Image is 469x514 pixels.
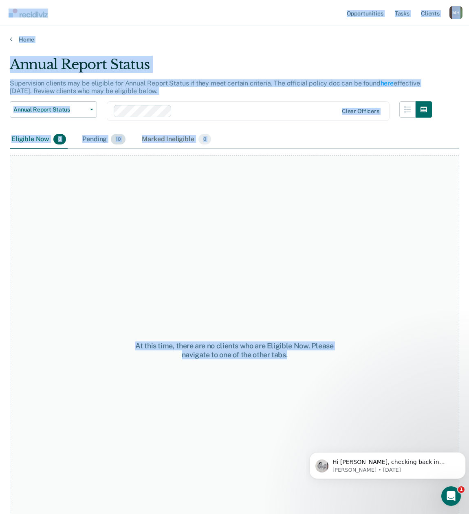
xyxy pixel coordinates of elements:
[306,435,469,492] iframe: Intercom notifications message
[449,6,462,19] div: M H
[10,131,68,149] div: Eligible Now0
[458,486,465,493] span: 1
[140,131,213,149] div: Marked Ineligible0
[449,6,462,19] button: Profile dropdown button
[381,79,394,87] a: here
[441,486,461,506] iframe: Intercom live chat
[10,56,432,79] div: Annual Report Status
[10,79,420,95] p: Supervision clients may be eligible for Annual Report Status if they meet certain criteria. The o...
[53,134,66,144] span: 0
[81,131,127,149] div: Pending10
[342,108,379,115] div: Clear officers
[111,134,126,144] span: 10
[9,9,48,17] img: Recidiviz
[13,106,87,113] span: Annual Report Status
[10,36,459,43] a: Home
[10,101,97,118] button: Annual Report Status
[198,134,211,144] span: 0
[122,341,347,359] div: At this time, there are no clients who are Eligible Now. Please navigate to one of the other tabs.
